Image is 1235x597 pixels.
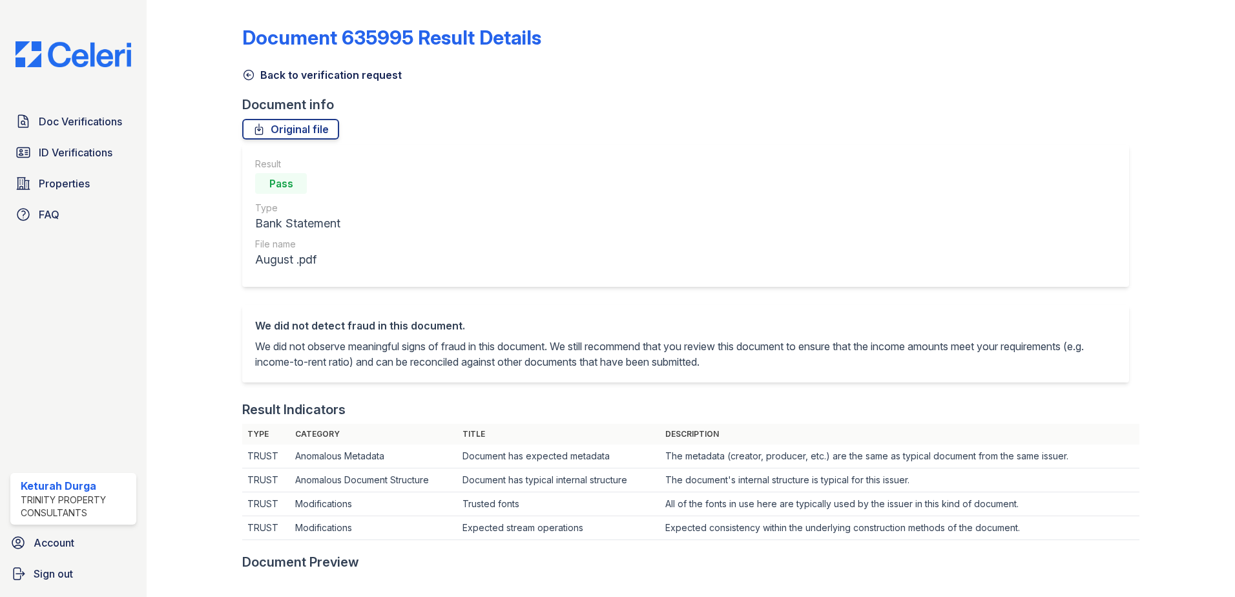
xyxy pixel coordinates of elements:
[242,516,290,540] td: TRUST
[242,445,290,468] td: TRUST
[242,553,359,571] div: Document Preview
[660,516,1139,540] td: Expected consistency within the underlying construction methods of the document.
[10,171,136,196] a: Properties
[255,251,340,269] div: August .pdf
[457,516,660,540] td: Expected stream operations
[255,318,1116,333] div: We did not detect fraud in this document.
[290,468,457,492] td: Anomalous Document Structure
[255,215,340,233] div: Bank Statement
[242,492,290,516] td: TRUST
[5,530,141,556] a: Account
[242,67,402,83] a: Back to verification request
[457,468,660,492] td: Document has typical internal structure
[255,158,340,171] div: Result
[34,535,74,550] span: Account
[39,176,90,191] span: Properties
[290,445,457,468] td: Anomalous Metadata
[34,566,73,581] span: Sign out
[290,492,457,516] td: Modifications
[10,202,136,227] a: FAQ
[242,401,346,419] div: Result Indicators
[457,424,660,445] th: Title
[255,202,340,215] div: Type
[290,516,457,540] td: Modifications
[255,238,340,251] div: File name
[660,445,1139,468] td: The metadata (creator, producer, etc.) are the same as typical document from the same issuer.
[39,145,112,160] span: ID Verifications
[660,468,1139,492] td: The document's internal structure is typical for this issuer.
[457,445,660,468] td: Document has expected metadata
[255,173,307,194] div: Pass
[242,468,290,492] td: TRUST
[242,26,541,49] a: Document 635995 Result Details
[242,424,290,445] th: Type
[39,114,122,129] span: Doc Verifications
[660,492,1139,516] td: All of the fonts in use here are typically used by the issuer in this kind of document.
[10,109,136,134] a: Doc Verifications
[255,339,1116,370] p: We did not observe meaningful signs of fraud in this document. We still recommend that you review...
[5,561,141,587] a: Sign out
[10,140,136,165] a: ID Verifications
[242,119,339,140] a: Original file
[457,492,660,516] td: Trusted fonts
[21,478,131,494] div: Keturah Durga
[39,207,59,222] span: FAQ
[290,424,457,445] th: Category
[21,494,131,519] div: Trinity Property Consultants
[242,96,1139,114] div: Document info
[5,41,141,67] img: CE_Logo_Blue-a8612792a0a2168367f1c8372b55b34899dd931a85d93a1a3d3e32e68fde9ad4.png
[660,424,1139,445] th: Description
